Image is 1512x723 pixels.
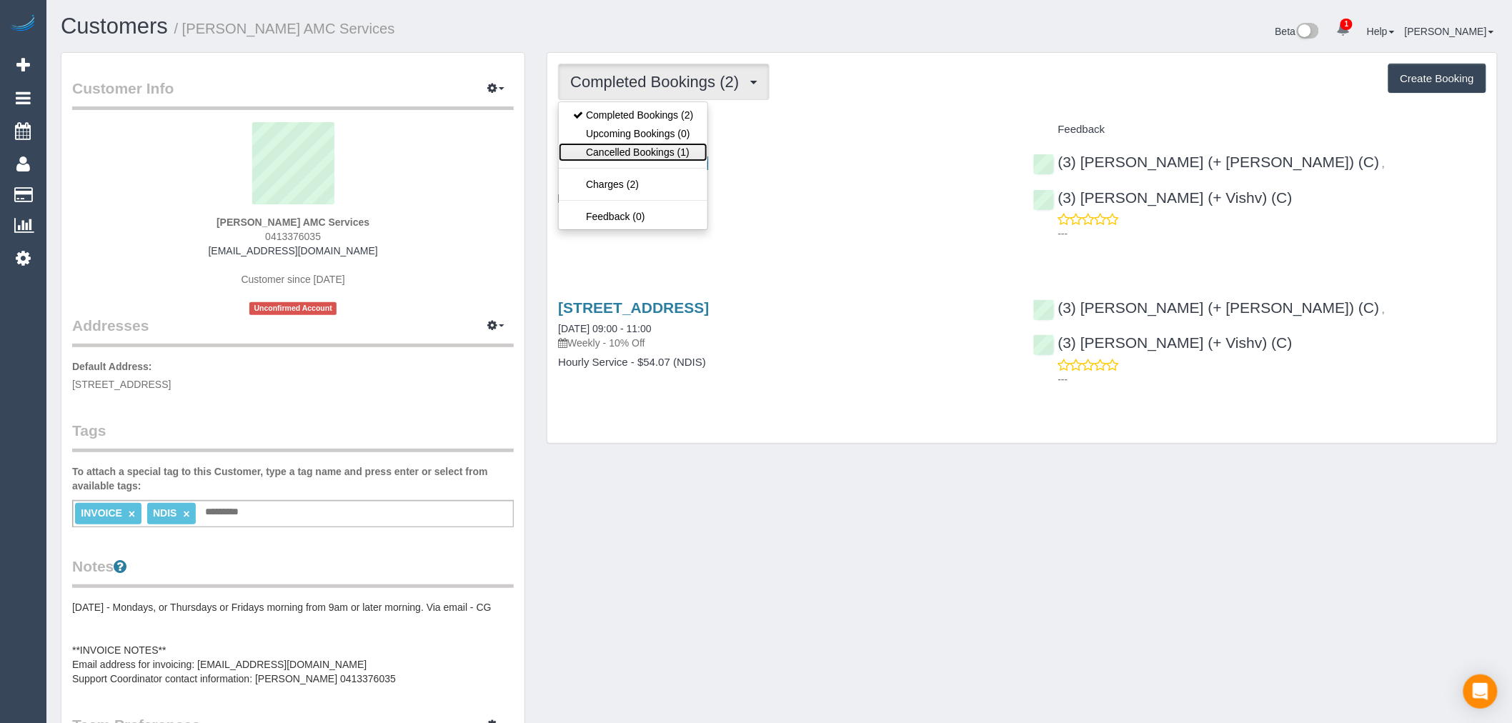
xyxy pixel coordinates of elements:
[1405,26,1494,37] a: [PERSON_NAME]
[72,379,171,390] span: [STREET_ADDRESS]
[558,323,651,334] a: [DATE] 09:00 - 11:00
[265,231,321,242] span: 0413376035
[1033,154,1380,170] a: (3) [PERSON_NAME] (+ [PERSON_NAME]) (C)
[174,21,395,36] small: / [PERSON_NAME] AMC Services
[1463,674,1498,709] div: Open Intercom Messenger
[153,507,176,519] span: NDIS
[1033,124,1486,136] h4: Feedback
[242,274,345,285] span: Customer since [DATE]
[61,14,168,39] a: Customers
[249,302,337,314] span: Unconfirmed Account
[559,175,707,194] a: Charges (2)
[1329,14,1357,46] a: 1
[1058,226,1486,241] p: ---
[72,420,514,452] legend: Tags
[81,507,122,519] span: INVOICE
[558,299,709,316] a: [STREET_ADDRESS]
[558,211,1011,223] h4: Hourly Service - $54.07 (NDIS)
[72,600,514,686] pre: [DATE] - Mondays, or Thursdays or Fridays morning from 9am or later morning. Via email - CG **INV...
[570,73,746,91] span: Completed Bookings (2)
[1058,372,1486,387] p: ---
[1367,26,1395,37] a: Help
[1382,304,1385,315] span: ,
[1033,334,1293,351] a: (3) [PERSON_NAME] (+ Vishv) (C)
[1295,23,1319,41] img: New interface
[72,464,514,493] label: To attach a special tag to this Customer, type a tag name and press enter or select from availabl...
[183,508,189,520] a: ×
[217,216,369,228] strong: [PERSON_NAME] AMC Services
[1341,19,1353,30] span: 1
[559,143,707,161] a: Cancelled Bookings (1)
[558,124,1011,136] h4: Service
[558,191,1011,205] p: Weekly - 10% Off
[1033,299,1380,316] a: (3) [PERSON_NAME] (+ [PERSON_NAME]) (C)
[1033,189,1293,206] a: (3) [PERSON_NAME] (+ Vishv) (C)
[558,356,1011,369] h4: Hourly Service - $54.07 (NDIS)
[72,359,152,374] label: Default Address:
[1275,26,1320,37] a: Beta
[558,64,770,100] button: Completed Bookings (2)
[9,14,37,34] img: Automaid Logo
[209,245,378,256] a: [EMAIL_ADDRESS][DOMAIN_NAME]
[559,207,707,226] a: Feedback (0)
[72,78,514,110] legend: Customer Info
[559,106,707,124] a: Completed Bookings (2)
[1382,158,1385,169] span: ,
[129,508,135,520] a: ×
[1388,64,1486,94] button: Create Booking
[559,124,707,143] a: Upcoming Bookings (0)
[72,556,514,588] legend: Notes
[558,336,1011,350] p: Weekly - 10% Off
